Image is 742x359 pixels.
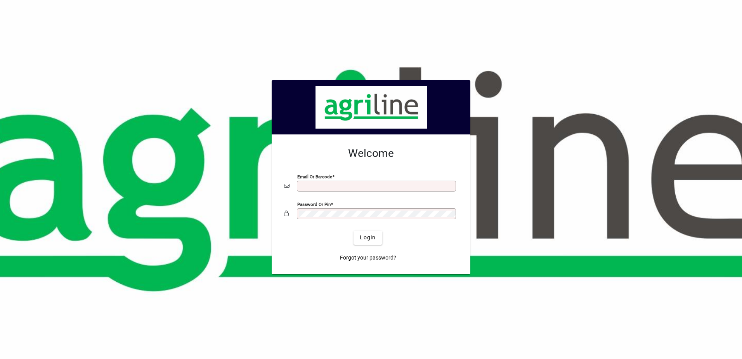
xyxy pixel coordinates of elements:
[297,174,332,179] mat-label: Email or Barcode
[297,201,331,207] mat-label: Password or Pin
[354,231,382,245] button: Login
[337,251,399,265] a: Forgot your password?
[284,147,458,160] h2: Welcome
[360,234,376,242] span: Login
[340,254,396,262] span: Forgot your password?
